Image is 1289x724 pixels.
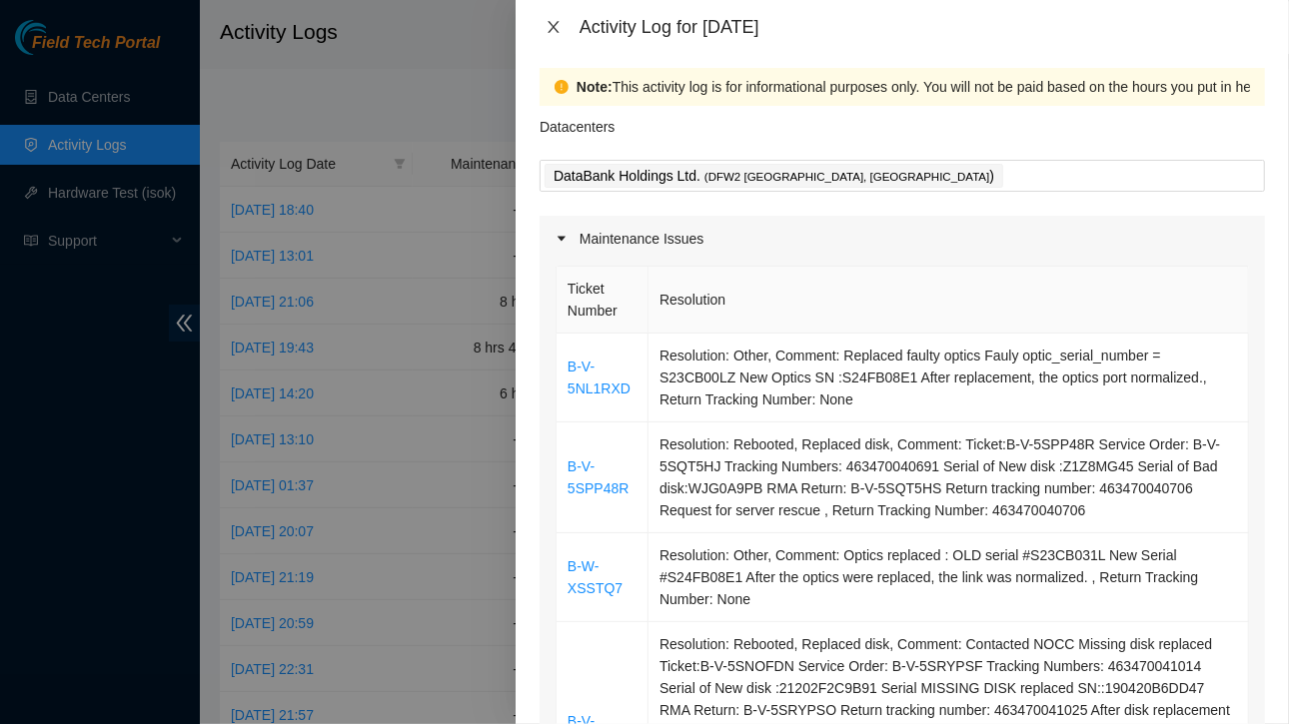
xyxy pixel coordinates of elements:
span: close [546,19,562,35]
a: B-V-5SPP48R [568,458,629,496]
div: Maintenance Issues [540,216,1265,262]
span: ( DFW2 [GEOGRAPHIC_DATA], [GEOGRAPHIC_DATA] [704,171,989,183]
strong: Note: [577,76,613,98]
button: Close [540,18,568,37]
a: B-W-XSSTQ7 [568,558,623,596]
span: exclamation-circle [555,80,569,94]
th: Ticket Number [557,267,648,334]
th: Resolution [648,267,1249,334]
p: Datacenters [540,106,615,138]
p: DataBank Holdings Ltd. ) [554,165,994,188]
div: Activity Log for [DATE] [580,16,1265,38]
td: Resolution: Rebooted, Replaced disk, Comment: Ticket:B-V-5SPP48R Service Order: B-V-5SQT5HJ Track... [648,422,1249,533]
td: Resolution: Other, Comment: Optics replaced : OLD serial #S23CB031L New Serial #S24FB08E1 After t... [648,533,1249,622]
a: B-V-5NL1RXD [568,359,631,396]
span: caret-right [556,233,568,245]
td: Resolution: Other, Comment: Replaced faulty optics Fauly optic_serial_number = S23CB00LZ New Opti... [648,334,1249,422]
